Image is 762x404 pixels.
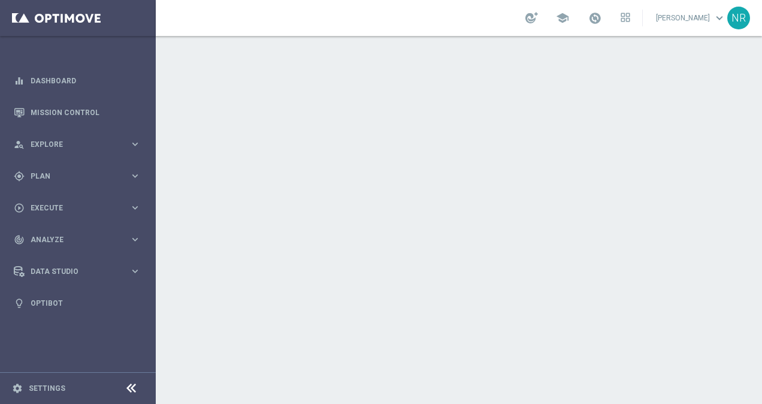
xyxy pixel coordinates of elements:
[14,97,141,128] div: Mission Control
[14,266,129,277] div: Data Studio
[13,299,141,308] button: lightbulb Optibot
[14,171,129,182] div: Plan
[14,139,25,150] i: person_search
[129,234,141,245] i: keyboard_arrow_right
[14,203,25,213] i: play_circle_outline
[14,234,129,245] div: Analyze
[31,97,141,128] a: Mission Control
[13,203,141,213] button: play_circle_outline Execute keyboard_arrow_right
[31,204,129,212] span: Execute
[13,267,141,276] button: Data Studio keyboard_arrow_right
[14,298,25,309] i: lightbulb
[31,287,141,319] a: Optibot
[129,202,141,213] i: keyboard_arrow_right
[31,173,129,180] span: Plan
[14,65,141,97] div: Dashboard
[129,138,141,150] i: keyboard_arrow_right
[13,108,141,117] button: Mission Control
[14,234,25,245] i: track_changes
[13,140,141,149] button: person_search Explore keyboard_arrow_right
[727,7,750,29] div: NR
[31,236,129,243] span: Analyze
[14,203,129,213] div: Execute
[713,11,726,25] span: keyboard_arrow_down
[12,383,23,394] i: settings
[129,170,141,182] i: keyboard_arrow_right
[129,266,141,277] i: keyboard_arrow_right
[13,235,141,245] button: track_changes Analyze keyboard_arrow_right
[31,268,129,275] span: Data Studio
[655,9,727,27] a: [PERSON_NAME]keyboard_arrow_down
[14,287,141,319] div: Optibot
[31,141,129,148] span: Explore
[14,171,25,182] i: gps_fixed
[29,385,65,392] a: Settings
[556,11,569,25] span: school
[14,139,129,150] div: Explore
[31,65,141,97] a: Dashboard
[13,76,141,86] button: equalizer Dashboard
[13,171,141,181] button: gps_fixed Plan keyboard_arrow_right
[14,76,25,86] i: equalizer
